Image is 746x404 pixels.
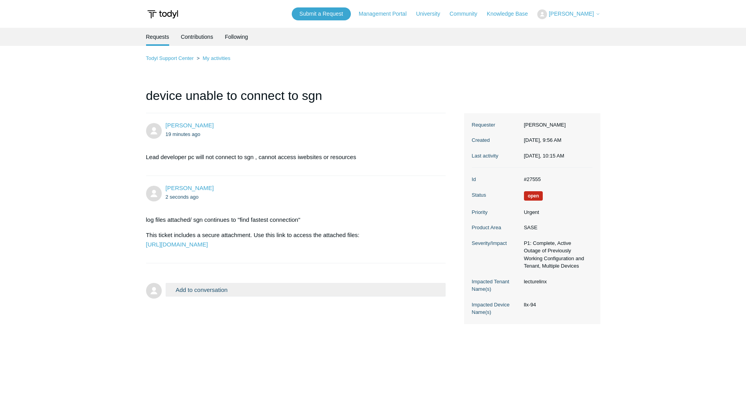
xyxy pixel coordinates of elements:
dd: [PERSON_NAME] [520,121,592,129]
span: Greg Remmers [166,185,214,191]
dt: Requester [472,121,520,129]
img: Todyl Support Center Help Center home page [146,7,179,22]
dd: #27555 [520,176,592,183]
button: [PERSON_NAME] [537,9,600,19]
p: Lead developer pc will not connect to sgn , cannot access iwebsites or resources [146,152,438,162]
dd: lecturelinx [520,278,592,286]
time: 08/20/2025, 09:56 [166,131,200,137]
p: This ticket includes a secure attachment. Use this link to access the attached files: [146,230,438,249]
a: My activities [202,55,230,61]
dt: Impacted Tenant Name(s) [472,278,520,293]
span: [PERSON_NAME] [549,11,594,17]
dt: Impacted Device Name(s) [472,301,520,316]
a: [PERSON_NAME] [166,122,214,129]
dd: P1: Complete, Active Outage of Previously Working Configuration and Tenant, Multiple Devices [520,239,592,270]
time: 08/20/2025, 10:15 [524,153,564,159]
dd: SASE [520,224,592,232]
a: Following [225,28,248,46]
a: Management Portal [359,10,414,18]
a: [URL][DOMAIN_NAME] [146,241,208,248]
li: Todyl Support Center [146,55,195,61]
li: My activities [195,55,230,61]
a: University [416,10,448,18]
dt: Created [472,136,520,144]
time: 08/20/2025, 09:56 [524,137,562,143]
button: Add to conversation [166,283,446,297]
p: log files attached/ sgn continues to "find fastest connection" [146,215,438,225]
dt: Severity/Impact [472,239,520,247]
dt: Priority [472,208,520,216]
dd: Urgent [520,208,592,216]
a: Community [450,10,485,18]
a: Todyl Support Center [146,55,194,61]
dt: Status [472,191,520,199]
h1: device unable to connect to sgn [146,86,446,113]
a: [PERSON_NAME] [166,185,214,191]
a: Knowledge Base [487,10,536,18]
span: We are working on a response for you [524,191,543,201]
dt: Id [472,176,520,183]
dd: llx-94 [520,301,592,309]
dt: Product Area [472,224,520,232]
a: Submit a Request [292,7,351,20]
span: Greg Remmers [166,122,214,129]
li: Requests [146,28,169,46]
a: Contributions [181,28,213,46]
time: 08/20/2025, 10:15 [166,194,199,200]
dt: Last activity [472,152,520,160]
